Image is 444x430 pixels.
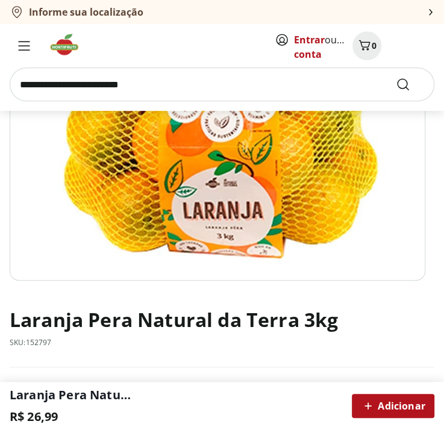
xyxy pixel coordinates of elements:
button: Adicionar [352,394,434,418]
span: ou [294,33,348,61]
input: search [10,67,434,101]
h2: Laranja Pera Natural da Terra 3kg [10,387,133,404]
button: Submit Search [396,77,425,92]
a: Entrar [294,33,325,46]
span: Adicionar [361,399,425,413]
img: Hortifruti [48,33,89,57]
p: R$ 26,99 [10,408,58,425]
b: Informe sua localização [29,5,143,19]
p: SKU: 152797 [10,338,52,347]
button: Carrinho [352,31,381,60]
h1: Laranja Pera Natural da Terra 3kg [10,307,338,333]
button: Menu [10,31,39,60]
span: 0 [372,40,377,51]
